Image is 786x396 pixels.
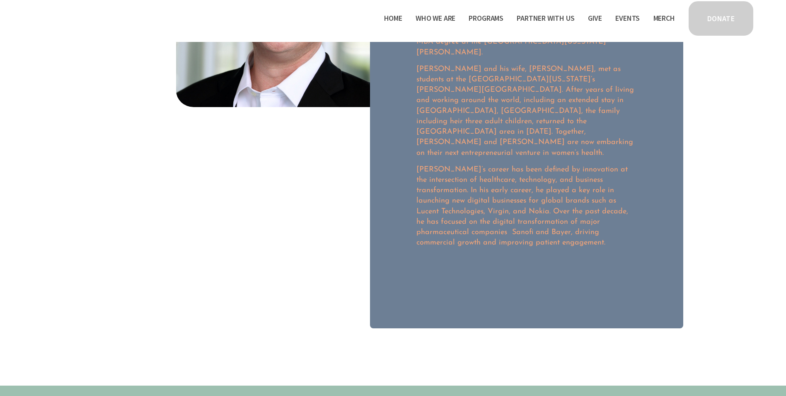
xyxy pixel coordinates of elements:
span: Who We Are [416,12,455,24]
span: Partner With Us [517,12,574,24]
a: Give [588,12,602,25]
p: [PERSON_NAME] and his wife, [PERSON_NAME], met as students at the [GEOGRAPHIC_DATA][US_STATE]’s [... [416,64,637,159]
a: folder dropdown [416,12,455,25]
a: folder dropdown [469,12,503,25]
p: [PERSON_NAME]’s career has been defined by innovation at the intersection of healthcare, technolo... [416,165,637,249]
a: Merch [653,12,675,25]
a: Home [384,12,402,25]
a: folder dropdown [517,12,574,25]
span: Programs [469,12,503,24]
a: Events [615,12,640,25]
